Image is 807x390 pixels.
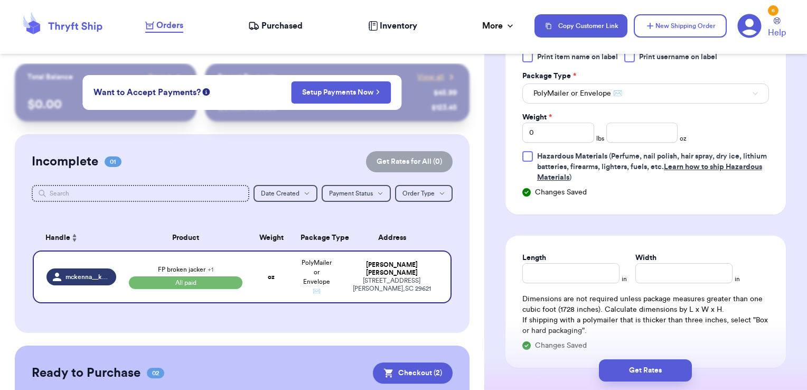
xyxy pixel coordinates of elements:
button: Copy Customer Link [534,14,627,38]
span: All paid [129,276,242,289]
button: Checkout (2) [373,363,453,384]
span: Help [768,26,786,39]
a: Inventory [368,20,417,32]
a: Help [768,17,786,39]
button: Sort ascending [70,231,79,244]
th: Product [123,225,249,250]
label: Width [635,253,656,263]
a: View all [417,72,457,82]
p: If shipping with a polymailer that is thicker than three inches, select "Box or hard packaging". [522,315,769,336]
span: in [735,275,740,283]
span: Changes Saved [535,187,587,198]
div: More [482,20,515,32]
th: Weight [249,225,294,250]
button: New Shipping Order [634,14,727,38]
span: in [622,275,627,283]
span: Purchased [261,20,303,32]
a: Orders [145,19,183,33]
input: Search [32,185,250,202]
strong: oz [268,274,275,280]
span: Print item name on label [537,52,618,62]
label: Weight [522,112,552,123]
span: (Perfume, nail polish, hair spray, dry ice, lithium batteries, firearms, lighters, fuels, etc. ) [537,153,767,181]
span: Payment Status [329,190,373,197]
a: 6 [737,14,762,38]
div: $ 45.99 [434,88,457,98]
p: Total Balance [27,72,73,82]
th: Address [339,225,452,250]
span: Changes Saved [535,340,587,351]
h2: Ready to Purchase [32,365,140,382]
span: Inventory [380,20,417,32]
span: Print username on label [639,52,717,62]
div: Dimensions are not required unless package measures greater than one cubic foot (1728 inches). Ca... [522,294,769,336]
label: Package Type [522,71,576,81]
button: Payment Status [322,185,391,202]
a: Payout [148,72,184,82]
div: 6 [768,5,778,16]
span: PolyMailer or Envelope ✉️ [302,259,332,294]
p: Recent Payments [218,72,276,82]
span: Orders [156,19,183,32]
span: PolyMailer or Envelope ✉️ [533,88,622,99]
span: Order Type [402,190,435,197]
span: + 1 [208,266,213,273]
span: lbs [596,134,604,143]
span: Date Created [261,190,299,197]
div: $ 123.45 [431,103,457,113]
a: Purchased [248,20,303,32]
label: Length [522,253,546,263]
span: oz [680,134,687,143]
button: PolyMailer or Envelope ✉️ [522,83,769,104]
span: 01 [105,156,121,167]
span: FP broken jacker [158,266,213,273]
span: Want to Accept Payments? [93,86,201,99]
span: mckenna__kate [65,273,110,281]
span: Hazardous Materials [537,153,607,160]
span: View all [417,72,444,82]
h2: Incomplete [32,153,98,170]
button: Get Rates for All (0) [366,151,453,172]
div: [STREET_ADDRESS] [PERSON_NAME] , SC 29621 [345,277,438,293]
button: Get Rates [599,359,692,382]
span: Payout [148,72,171,82]
span: 02 [147,368,164,378]
a: Setup Payments Now [302,87,380,98]
th: Package Type [294,225,339,250]
button: Order Type [395,185,453,202]
span: Handle [45,233,70,244]
button: Date Created [254,185,317,202]
p: $ 0.00 [27,96,184,113]
div: [PERSON_NAME] [PERSON_NAME] [345,261,438,277]
button: Setup Payments Now [291,81,391,104]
